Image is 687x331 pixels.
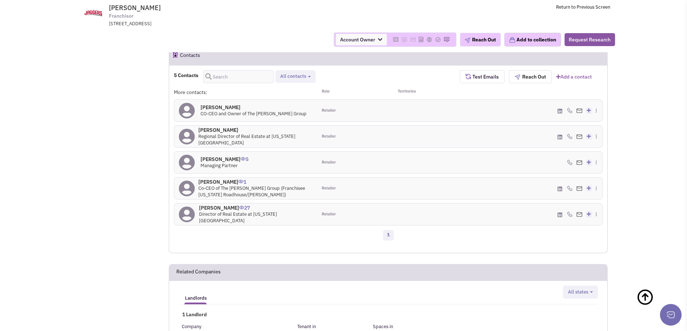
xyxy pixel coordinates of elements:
[109,12,133,20] span: Franchisor
[336,34,387,45] span: Account Owner
[241,157,246,161] img: icon-UserInteraction.png
[515,74,520,80] img: plane.png
[576,186,582,191] img: Email%20Icon.png
[322,185,336,191] span: Retailer
[567,211,573,217] img: icon-phone.png
[322,160,336,165] span: Retailer
[198,133,295,146] span: Regional Director of Real Estate at [US_STATE][GEOGRAPHIC_DATA]
[567,160,573,165] img: icon-phone.png
[322,134,336,139] span: Retailer
[201,162,238,169] span: Managing Partner
[201,111,307,117] span: CO-CEO and Owner of The [PERSON_NAME] Group
[383,230,394,241] a: 1
[198,127,312,133] h4: [PERSON_NAME]
[556,73,592,80] a: Add a contact
[322,211,336,217] span: Retailer
[388,89,460,96] div: Territories
[567,185,573,191] img: icon-phone.png
[238,180,243,183] img: icon-UserInteraction.png
[567,134,573,139] img: icon-phone.png
[109,4,161,12] span: [PERSON_NAME]
[444,37,449,43] img: Please add to your accounts
[201,156,248,162] h4: [PERSON_NAME]
[401,37,407,43] img: Please add to your accounts
[410,37,416,43] img: Please add to your accounts
[201,104,307,111] h4: [PERSON_NAME]
[239,206,244,209] img: icon-UserInteraction.png
[174,72,198,79] h4: 5 Contacts
[566,288,595,296] button: All states
[576,160,582,165] img: Email%20Icon.png
[464,37,470,43] img: plane.png
[460,33,501,46] button: Reach Out
[471,73,499,80] span: Test Emails
[637,281,673,328] a: Back To Top
[426,37,432,43] img: Please add to your accounts
[109,21,297,27] div: [STREET_ADDRESS]
[576,134,582,139] img: Email%20Icon.png
[504,33,561,46] button: Add to collection
[509,70,552,83] button: Reach Out
[322,108,336,113] span: Retailer
[198,185,305,198] span: Co-CEO of The [PERSON_NAME] Group (Franchisee [US_STATE] Roadhouse/[PERSON_NAME])
[241,151,248,162] span: 5
[199,205,312,211] h4: [PERSON_NAME]
[179,311,207,318] span: 1 Landlord
[460,70,505,83] button: Test Emails
[176,264,221,280] h2: Related Companies
[239,199,250,211] span: 27
[564,33,615,46] button: Request Research
[203,70,274,83] input: Search
[181,288,210,303] a: Landlords
[278,73,313,80] button: All contacts
[576,108,582,113] img: Email%20Icon.png
[509,37,515,43] img: icon-collection-lavender.png
[435,37,441,43] img: Please add to your accounts
[238,173,246,185] span: 1
[576,212,582,217] img: Email%20Icon.png
[180,49,200,65] h2: Contacts
[317,89,388,96] div: Role
[280,73,306,79] span: All contacts
[185,295,207,301] h5: Landlords
[568,289,588,295] span: All states
[198,179,312,185] h4: [PERSON_NAME]
[174,89,317,96] div: More contacts:
[567,108,573,113] img: icon-phone.png
[199,211,277,224] span: Director of Real Estate at [US_STATE][GEOGRAPHIC_DATA]
[556,4,610,10] a: Return to Previous Screen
